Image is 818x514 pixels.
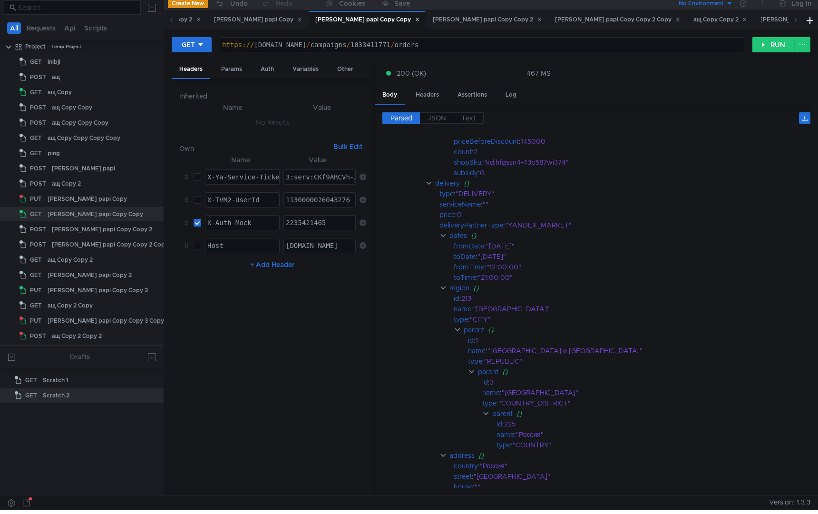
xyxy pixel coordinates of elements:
span: GET [25,373,37,387]
div: 3 [490,377,797,387]
nz-embed-empty: No Results [256,118,290,127]
div: fromTime [454,262,485,272]
div: address [449,450,475,461]
div: dates [449,230,467,241]
div: region [449,283,469,293]
div: : [454,157,810,168]
div: 225 [504,419,797,429]
div: : [468,356,810,366]
div: ащ Copy 2 Copy [48,298,93,313]
div: : [454,471,810,482]
button: + Add Header [246,259,299,270]
div: ащ Copy Copy [52,100,92,115]
div: : [454,304,810,314]
div: [PERSON_NAME] papi Copy Copy 3 [48,283,148,297]
div: "[DATE]" [477,251,798,262]
div: serviceName [439,199,481,209]
span: GET [30,298,42,313]
span: JSON [428,114,446,122]
span: POST [30,237,46,252]
div: : [454,314,810,325]
div: "COUNTRY" [513,440,798,450]
div: ащ Copy [48,85,72,99]
div: "kdjhfgssri4-43o587wi374" [483,157,798,168]
div: [PERSON_NAME] papi Copy Copy 2 [52,222,152,237]
div: Headers [408,86,447,104]
div: : [439,199,810,209]
div: delivery [435,178,460,188]
div: : [482,387,810,398]
div: {} [516,408,798,419]
div: {} [488,325,798,335]
div: ащ Copy Copy 2 [693,15,747,25]
div: name [454,304,471,314]
span: POST [30,100,46,115]
div: ащ Copy Copy 2 [48,253,93,267]
div: type [454,314,468,325]
div: "[GEOGRAPHIC_DATA]" [502,387,798,398]
th: Value [278,102,366,113]
div: id [454,293,459,304]
div: "[GEOGRAPHIC_DATA]" [474,471,798,482]
div: ащ Copy 2 [163,15,201,25]
div: price [439,209,455,220]
div: : [439,220,810,230]
div: ащ Copy Copy Copy [52,116,108,130]
div: [PERSON_NAME] papi Copy Copy 3 Copy [48,314,164,328]
span: GET [30,146,42,160]
div: id [497,419,502,429]
div: "REPUBLIC" [484,356,798,366]
div: Scratch 1 [43,373,68,387]
div: ащ Copy 2 Copy 2 [52,329,102,343]
div: : [454,461,810,471]
div: deliveryPartnerType [439,220,503,230]
th: Name [187,102,278,113]
div: subsidy [454,168,478,178]
div: [PERSON_NAME] papi Copy Copy 2 Copy [52,237,168,252]
span: GET [30,268,42,282]
div: [PERSON_NAME] papi Copy Copy [315,15,419,25]
div: {} [473,283,798,293]
div: id [468,335,474,346]
div: Drafts [70,351,90,363]
span: GET [30,55,42,69]
div: ащ Copy Copy Copy Copy [48,131,120,145]
div: "DELIVERY" [456,188,797,199]
div: : [468,335,810,346]
div: "YANDEX_MARKET" [505,220,799,230]
span: 200 (OK) [397,68,426,79]
button: GET [172,37,212,52]
div: {} [471,230,798,241]
div: parent [492,408,513,419]
div: type [468,356,482,366]
div: "12:00:00" [487,262,798,272]
div: Temp Project [51,40,81,54]
div: count [454,147,472,157]
span: GET [30,85,42,99]
div: Params [214,60,250,78]
div: type [497,440,511,450]
div: 145000 [521,136,799,147]
div: Other [330,60,361,78]
div: : [454,168,810,178]
span: Text [461,114,476,122]
button: Api [61,22,78,34]
div: : [454,136,810,147]
div: shopSku [454,157,481,168]
div: "Россия" [516,429,798,440]
div: Assertions [450,86,495,104]
button: Scripts [81,22,110,34]
button: Requests [24,22,58,34]
div: parent [464,325,484,335]
div: 213 [461,293,797,304]
div: {} [478,450,798,461]
div: : [454,147,810,157]
div: ащ [52,70,60,84]
div: id [482,377,488,387]
div: Scratch 2 [43,388,69,403]
div: priceBeforeDiscount [454,136,519,147]
div: [PERSON_NAME] papi Copy 2 [48,268,132,282]
div: : [497,419,810,429]
div: : [482,377,810,387]
th: Value [280,154,356,166]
